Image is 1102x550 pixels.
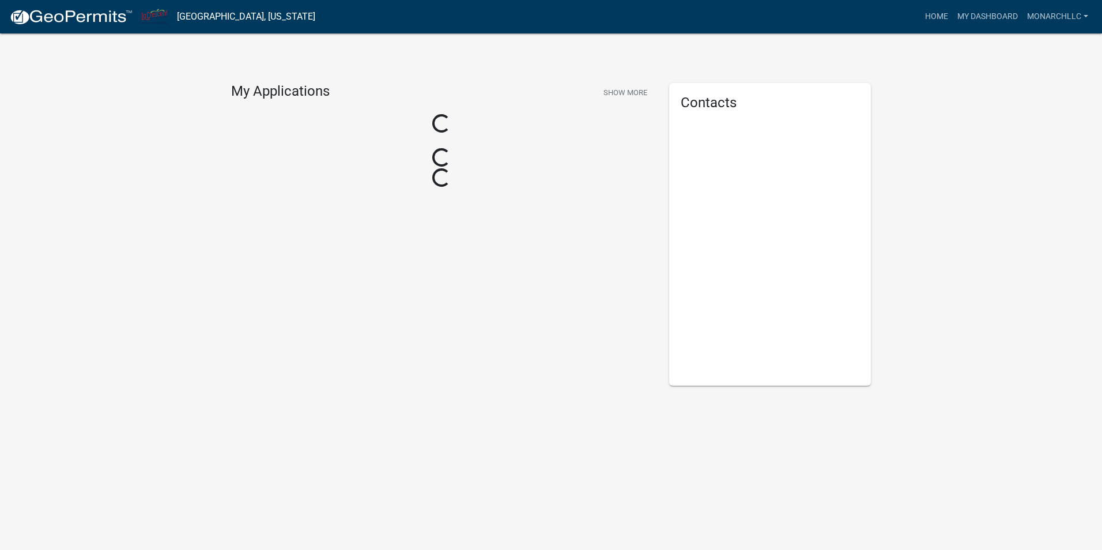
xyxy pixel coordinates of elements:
[599,83,652,102] button: Show More
[681,95,859,111] h5: Contacts
[953,6,1022,28] a: My Dashboard
[177,7,315,27] a: [GEOGRAPHIC_DATA], [US_STATE]
[142,9,168,24] img: City of La Crescent, Minnesota
[920,6,953,28] a: Home
[231,83,330,100] h4: My Applications
[1022,6,1093,28] a: MonarchLLC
